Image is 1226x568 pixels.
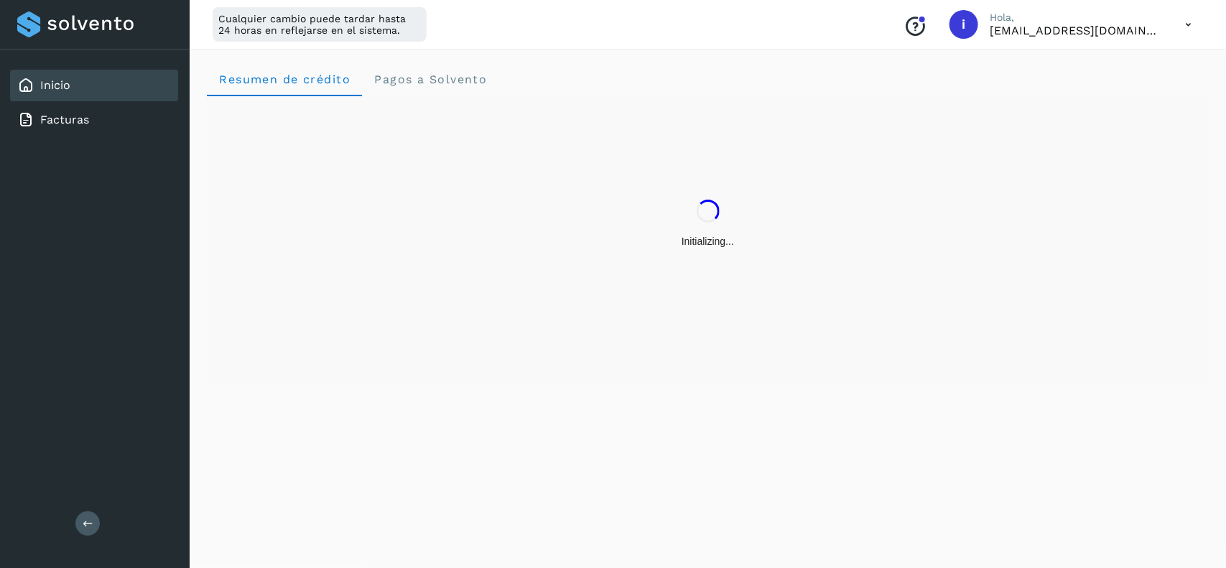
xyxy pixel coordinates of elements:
p: isaactovarjr@gmail.com [990,24,1162,37]
p: Hola, [990,11,1162,24]
span: Resumen de crédito [218,73,350,86]
a: Inicio [40,78,70,92]
div: Cualquier cambio puede tardar hasta 24 horas en reflejarse en el sistema. [213,7,427,42]
a: Facturas [40,113,89,126]
div: Inicio [10,70,178,101]
div: Facturas [10,104,178,136]
span: Pagos a Solvento [373,73,487,86]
